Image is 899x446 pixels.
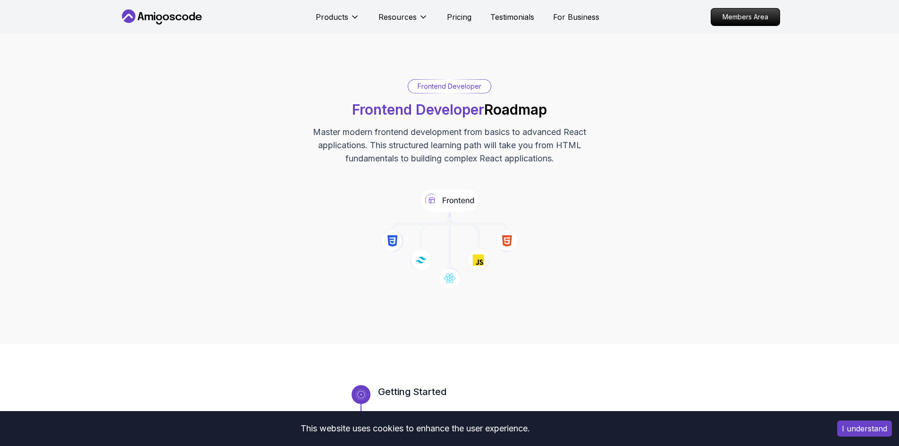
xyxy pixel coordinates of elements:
p: Products [316,11,348,23]
a: For Business [553,11,599,23]
h3: Getting Started [378,385,752,398]
p: Resources [378,11,417,23]
h1: Roadmap [352,101,547,118]
button: Products [316,11,360,30]
button: Resources [378,11,428,30]
p: Members Area [711,8,780,25]
a: Testimonials [490,11,534,23]
a: Pricing [447,11,471,23]
p: Master modern frontend development from basics to advanced React applications. This structured le... [291,126,608,165]
span: Frontend Developer [352,101,484,118]
button: Accept cookies [837,421,892,437]
div: Frontend Developer [408,80,491,93]
a: Members Area [711,8,780,26]
div: This website uses cookies to enhance the user experience. [7,418,823,439]
p: Let’s kick things off! Begin your journey by completing the first step and unlocking your roadmap. [378,410,752,421]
